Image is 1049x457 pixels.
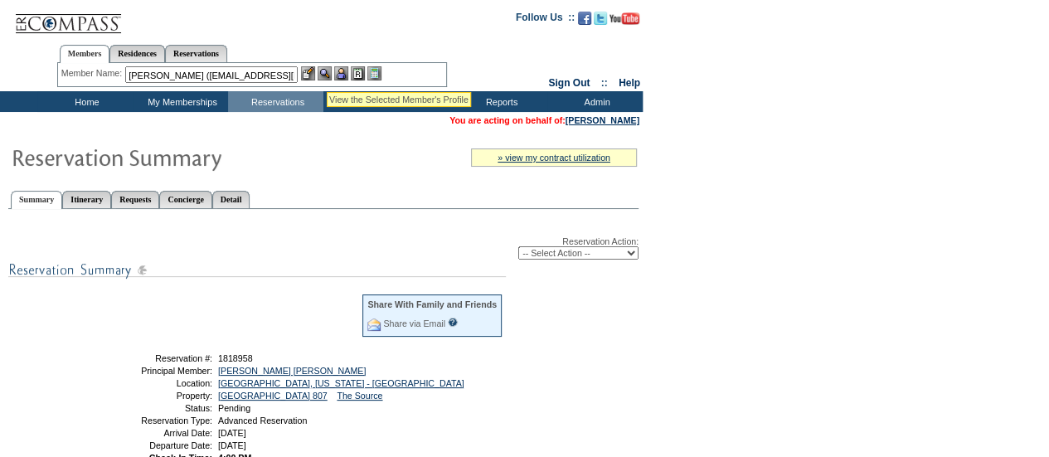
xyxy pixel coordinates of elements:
img: b_edit.gif [301,66,315,80]
img: Become our fan on Facebook [578,12,591,25]
span: [DATE] [218,440,246,450]
a: Members [60,45,110,63]
img: b_calculator.gif [367,66,381,80]
font: You are acting on behalf of: [449,115,639,125]
a: Sign Out [548,77,590,89]
td: Reports [452,91,547,112]
div: Share With Family and Friends [367,299,497,309]
span: Advanced Reservation [218,416,307,425]
span: Pending [218,403,250,413]
div: Member Name: [61,66,125,80]
img: Reservaton Summary [11,140,342,173]
td: Status: [94,403,212,413]
td: Location: [94,378,212,388]
a: [PERSON_NAME] [566,115,639,125]
a: Help [619,77,640,89]
a: Residences [109,45,165,62]
div: View the Selected Member's Profile [329,95,469,105]
a: [GEOGRAPHIC_DATA] 807 [218,391,328,401]
span: :: [601,77,608,89]
td: Vacation Collection [323,91,452,112]
td: Reservations [228,91,323,112]
a: Itinerary [62,191,111,208]
td: Follow Us :: [516,10,575,30]
a: Follow us on Twitter [594,17,607,27]
td: Home [37,91,133,112]
a: [PERSON_NAME] [PERSON_NAME] [218,366,366,376]
img: Subscribe to our YouTube Channel [609,12,639,25]
input: What is this? [448,318,458,327]
td: Departure Date: [94,440,212,450]
td: Admin [547,91,643,112]
img: subTtlResSummary.gif [8,260,506,280]
a: Concierge [159,191,211,208]
a: Summary [11,191,62,209]
a: The Source [337,391,382,401]
span: 1818958 [218,353,253,363]
div: Reservation Action: [8,236,639,260]
td: Principal Member: [94,366,212,376]
a: Reservations [165,45,227,62]
td: Property: [94,391,212,401]
td: My Memberships [133,91,228,112]
img: Follow us on Twitter [594,12,607,25]
a: Become our fan on Facebook [578,17,591,27]
a: [GEOGRAPHIC_DATA], [US_STATE] - [GEOGRAPHIC_DATA] [218,378,464,388]
span: [DATE] [218,428,246,438]
img: Reservations [351,66,365,80]
td: Arrival Date: [94,428,212,438]
a: Requests [111,191,159,208]
a: » view my contract utilization [498,153,610,163]
td: Reservation Type: [94,416,212,425]
td: Reservation #: [94,353,212,363]
a: Subscribe to our YouTube Channel [609,17,639,27]
img: Impersonate [334,66,348,80]
a: Share via Email [383,318,445,328]
img: View [318,66,332,80]
a: Detail [212,191,250,208]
